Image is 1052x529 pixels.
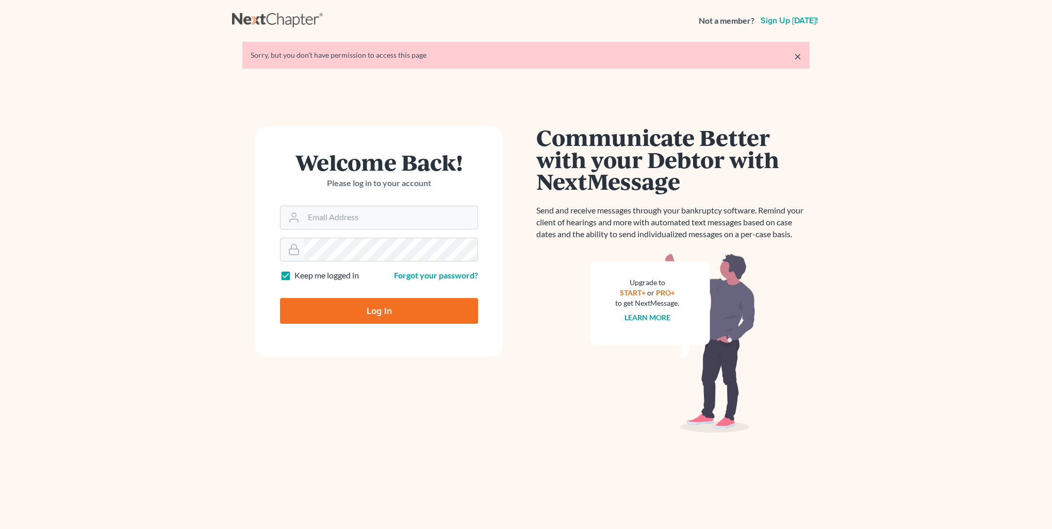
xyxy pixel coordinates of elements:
[759,16,820,25] a: Sign up [DATE]!
[794,50,801,62] a: ×
[624,313,670,322] a: Learn more
[590,253,755,433] img: nextmessage_bg-59042aed3d76b12b5cd301f8e5b87938c9018125f34e5fa2b7a6b67550977c72.svg
[304,206,478,229] input: Email Address
[251,50,801,60] div: Sorry, but you don't have permission to access this page
[294,270,359,282] label: Keep me logged in
[699,15,754,27] strong: Not a member?
[536,205,810,240] p: Send and receive messages through your bankruptcy software. Remind your client of hearings and mo...
[394,270,478,280] a: Forgot your password?
[615,277,679,288] div: Upgrade to
[656,288,675,297] a: PRO+
[280,298,478,324] input: Log In
[280,151,478,173] h1: Welcome Back!
[647,288,654,297] span: or
[620,288,646,297] a: START+
[280,177,478,189] p: Please log in to your account
[615,298,679,308] div: to get NextMessage.
[536,126,810,192] h1: Communicate Better with your Debtor with NextMessage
